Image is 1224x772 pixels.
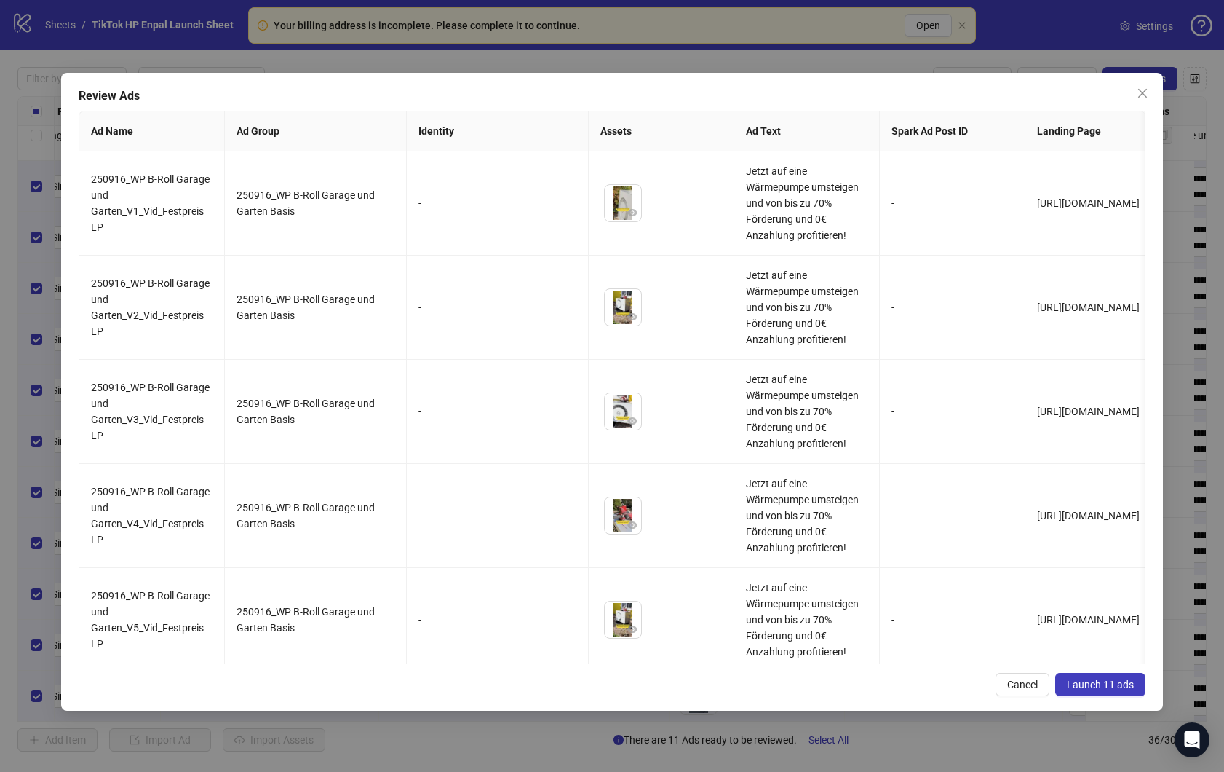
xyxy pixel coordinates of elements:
[627,624,637,634] span: eye
[605,185,641,221] img: Asset 1
[237,291,394,323] div: 250916_WP B-Roll Garage und Garten Basis
[1131,82,1154,105] button: Close
[91,173,210,233] span: 250916_WP B-Roll Garage und Garten_V1_Vid_Festpreis LP
[1037,510,1140,521] span: [URL][DOMAIN_NAME]
[624,412,641,430] button: Preview
[746,374,859,449] span: Jetzt auf eine Wärmepumpe umsteigen und von bis zu 70% Förderung und 0€ Anzahlung profitieren!
[237,604,394,636] div: 250916_WP B-Roll Garage und Garten Basis
[1037,302,1140,313] span: [URL][DOMAIN_NAME]
[624,204,641,221] button: Preview
[627,520,637,530] span: eye
[746,582,859,658] span: Jetzt auf eine Wärmepumpe umsteigen und von bis zu 70% Förderung und 0€ Anzahlung profitieren!
[1037,406,1140,417] span: [URL][DOMAIN_NAME]
[407,111,589,151] th: Identity
[1037,197,1140,209] span: [URL][DOMAIN_NAME]
[891,406,894,417] span: -
[624,516,641,534] button: Preview
[91,590,210,650] span: 250916_WP B-Roll Garage und Garten_V5_Vid_Festpreis LP
[79,87,1145,105] div: Review Ads
[891,302,894,313] span: -
[605,497,641,534] img: Asset 1
[91,277,210,337] span: 250916_WP B-Roll Garage und Garten_V2_Vid_Festpreis LP
[1137,87,1148,99] span: close
[605,393,641,430] img: Asset 1
[1037,614,1140,626] span: [URL][DOMAIN_NAME]
[891,614,894,626] span: -
[91,382,210,441] span: 250916_WP B-Roll Garage und Garten_V3_Vid_Festpreis LP
[91,486,210,545] span: 250916_WP B-Roll Garage und Garten_V4_Vid_Festpreis LP
[1175,722,1209,757] div: Open Intercom Messenger
[1055,673,1145,696] button: Launch 11 ads
[418,195,576,211] div: -
[627,312,637,322] span: eye
[605,602,641,638] img: Asset 1
[605,289,641,326] img: Asset 1
[237,395,394,428] div: 250916_WP B-Roll Garage und Garten Basis
[418,508,576,524] div: -
[225,111,407,151] th: Ad Group
[237,187,394,219] div: 250916_WP B-Roll Garage und Garten Basis
[627,416,637,426] span: eye
[418,299,576,315] div: -
[746,478,859,554] span: Jetzt auf eine Wärmepumpe umsteigen und von bis zu 70% Förderung und 0€ Anzahlung profitieren!
[624,621,641,638] button: Preview
[418,612,576,628] div: -
[891,510,894,521] span: -
[746,165,859,241] span: Jetzt auf eine Wärmepumpe umsteigen und von bis zu 70% Förderung und 0€ Anzahlung profitieren!
[734,111,880,151] th: Ad Text
[880,111,1025,151] th: Spark Ad Post ID
[79,111,225,151] th: Ad Name
[627,208,637,218] span: eye
[624,308,641,326] button: Preview
[237,500,394,532] div: 250916_WP B-Roll Garage und Garten Basis
[1067,679,1134,690] span: Launch 11 ads
[418,403,576,420] div: -
[996,673,1049,696] button: Cancel
[1007,679,1038,690] span: Cancel
[746,269,859,345] span: Jetzt auf eine Wärmepumpe umsteigen und von bis zu 70% Förderung und 0€ Anzahlung profitieren!
[589,111,734,151] th: Assets
[891,197,894,209] span: -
